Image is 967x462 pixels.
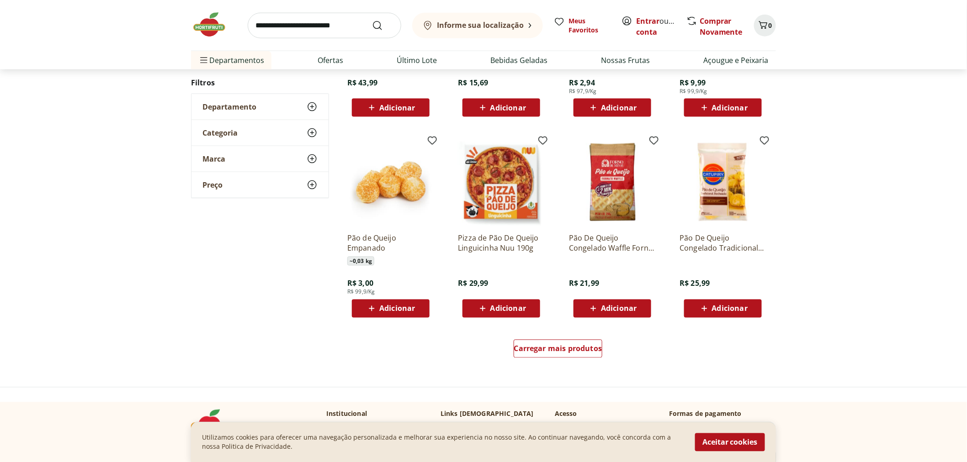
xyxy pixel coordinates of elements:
[191,409,237,437] img: Hortifruti
[379,104,415,111] span: Adicionar
[569,278,599,289] span: R$ 21,99
[372,20,394,31] button: Submit Search
[636,16,686,37] a: Criar conta
[684,299,762,318] button: Adicionar
[347,257,374,266] span: ~ 0,03 kg
[202,102,256,111] span: Departamento
[248,13,401,38] input: search
[754,15,776,37] button: Carrinho
[352,299,430,318] button: Adicionar
[458,233,545,253] a: Pizza de Pão De Queijo Linguicinha Nuu 190g
[569,233,656,253] a: Pão De Queijo Congelado Waffle Forno De Minas Pacote 200G
[352,99,430,117] button: Adicionar
[191,146,329,171] button: Marca
[326,409,367,419] p: Institucional
[198,49,264,71] span: Departamentos
[712,305,748,312] span: Adicionar
[191,120,329,145] button: Categoria
[202,180,223,189] span: Preço
[458,78,488,88] span: R$ 15,69
[569,88,597,95] span: R$ 97,9/Kg
[490,55,547,66] a: Bebidas Geladas
[490,305,526,312] span: Adicionar
[458,278,488,289] span: R$ 29,99
[555,409,577,419] p: Acesso
[437,20,524,30] b: Informe sua localização
[490,104,526,111] span: Adicionar
[379,305,415,312] span: Adicionar
[569,78,595,88] span: R$ 2,94
[601,305,637,312] span: Adicionar
[462,299,540,318] button: Adicionar
[680,88,707,95] span: R$ 99,9/Kg
[202,154,225,163] span: Marca
[684,99,762,117] button: Adicionar
[412,13,543,38] button: Informe sua localização
[397,55,437,66] a: Último Lote
[554,16,611,35] a: Meus Favoritos
[700,16,743,37] a: Comprar Novamente
[191,94,329,119] button: Departamento
[695,433,765,451] button: Aceitar cookies
[347,278,373,289] span: R$ 3,00
[347,289,375,296] span: R$ 99,9/Kg
[680,78,706,88] span: R$ 9,99
[318,55,343,66] a: Ofertas
[514,340,603,362] a: Carregar mais produtos
[574,299,651,318] button: Adicionar
[601,55,650,66] a: Nossas Frutas
[569,139,656,226] img: Pão De Queijo Congelado Waffle Forno De Minas Pacote 200G
[769,21,772,30] span: 0
[680,278,710,289] span: R$ 25,99
[636,16,677,37] span: ou
[514,345,602,352] span: Carregar mais produtos
[569,16,611,35] span: Meus Favoritos
[703,55,769,66] a: Açougue e Peixaria
[191,172,329,197] button: Preço
[347,233,434,253] a: Pão de Queijo Empanado
[669,409,776,419] p: Formas de pagamento
[462,99,540,117] button: Adicionar
[680,233,766,253] a: Pão De Queijo Congelado Tradicional Recheio Catupiry Pacote 390G
[441,409,534,419] p: Links [DEMOGRAPHIC_DATA]
[574,99,651,117] button: Adicionar
[198,49,209,71] button: Menu
[191,73,329,91] h2: Filtros
[202,433,684,451] p: Utilizamos cookies para oferecer uma navegação personalizada e melhorar sua experiencia no nosso ...
[601,104,637,111] span: Adicionar
[347,139,434,226] img: Pão de Queijo Empanado
[191,11,237,38] img: Hortifruti
[712,104,748,111] span: Adicionar
[202,128,238,137] span: Categoria
[347,78,377,88] span: R$ 43,99
[636,16,659,26] a: Entrar
[458,139,545,226] img: Pizza de Pão De Queijo Linguicinha Nuu 190g
[680,139,766,226] img: Pão De Queijo Congelado Tradicional Recheio Catupiry Pacote 390G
